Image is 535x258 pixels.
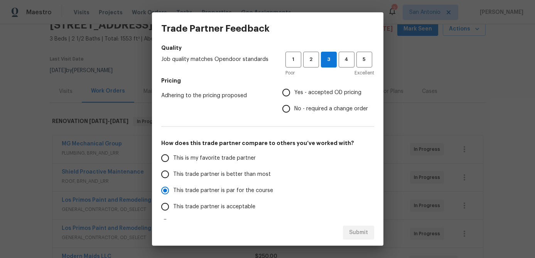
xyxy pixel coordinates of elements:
span: Adhering to the pricing proposed [161,92,270,99]
span: Job quality matches Opendoor standards [161,56,273,63]
button: 4 [339,52,354,67]
span: 3 [321,55,336,64]
span: 2 [304,55,318,64]
h5: How does this trade partner compare to others you’ve worked with? [161,139,374,147]
span: This trade partner is par for the course [173,187,273,195]
span: This is my favorite trade partner [173,154,256,162]
span: 1 [286,55,300,64]
h3: Trade Partner Feedback [161,23,270,34]
button: 1 [285,52,301,67]
span: Poor [285,69,295,77]
span: 5 [357,55,371,64]
span: This trade partner is acceptable [173,203,255,211]
span: Yes - accepted OD pricing [294,89,361,97]
div: Pricing [282,84,374,117]
span: This trade partner is better than most [173,170,271,179]
button: 3 [321,52,337,67]
h5: Quality [161,44,374,52]
span: No - required a change order [294,105,368,113]
button: 2 [303,52,319,67]
span: We shouldn't work with this trade partner [173,219,279,227]
button: 5 [356,52,372,67]
span: 4 [339,55,354,64]
h5: Pricing [161,77,374,84]
div: How does this trade partner compare to others you’ve worked with? [161,150,374,231]
span: Excellent [354,69,374,77]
